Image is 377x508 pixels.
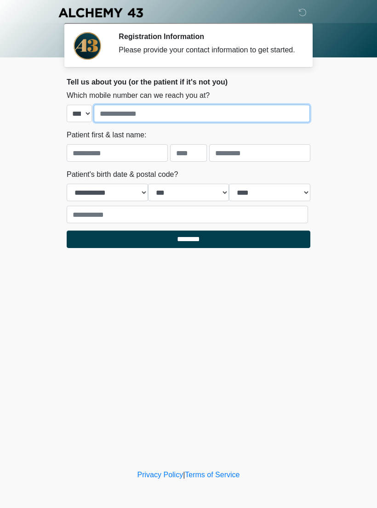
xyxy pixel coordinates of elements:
h2: Tell us about you (or the patient if it's not you) [67,78,310,86]
label: Which mobile number can we reach you at? [67,90,210,101]
img: Alchemy 43 Logo [57,7,144,18]
img: Agent Avatar [74,32,101,60]
label: Patient first & last name: [67,130,146,141]
h2: Registration Information [119,32,297,41]
a: Terms of Service [185,471,240,479]
a: | [183,471,185,479]
label: Patient's birth date & postal code? [67,169,178,180]
div: Please provide your contact information to get started. [119,45,297,56]
a: Privacy Policy [137,471,183,479]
